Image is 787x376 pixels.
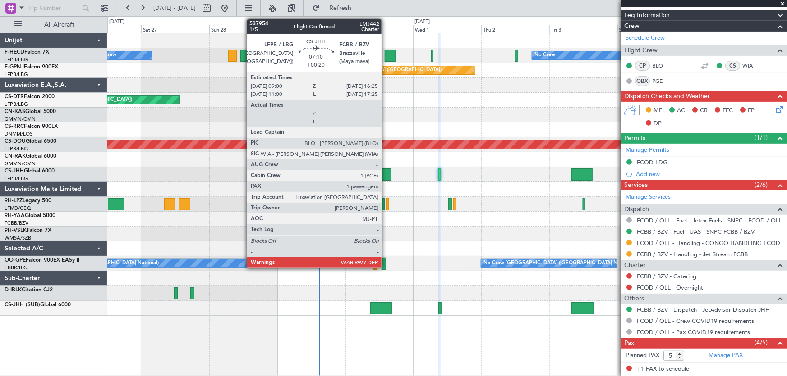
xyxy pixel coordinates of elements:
a: LFPB/LBG [5,145,28,152]
span: 9H-LPZ [5,198,23,204]
a: FCBB / BZV - Fuel - UAS - SNPC FCBB / BZV [637,228,755,236]
a: OO-GPEFalcon 900EX EASy II [5,258,79,263]
div: OBX [635,76,650,86]
div: [DATE] [109,18,124,26]
div: Fri 3 [549,25,617,33]
a: PGE [652,77,672,85]
div: Planned Maint [GEOGRAPHIC_DATA] ([GEOGRAPHIC_DATA]) [299,63,442,77]
a: CS-DTRFalcon 2000 [5,94,55,100]
a: GMMN/CMN [5,160,36,167]
a: 9H-VSLKFalcon 7X [5,228,51,233]
a: FCBB / BZV - Dispatch - JetAdvisor Dispatch JHH [637,306,770,313]
span: (2/6) [755,180,768,190]
span: 9H-VSLK [5,228,27,233]
span: Crew [624,21,640,32]
a: Schedule Crew [626,34,665,43]
span: Pax [624,338,634,349]
div: Sun 28 [209,25,277,33]
a: Manage Services [626,193,671,202]
a: CS-JHH (SUB)Global 6000 [5,302,71,308]
a: CN-KASGlobal 5000 [5,109,56,114]
span: CR [700,106,708,115]
div: No Crew [534,49,555,62]
div: FCOD LDG [637,159,667,166]
span: Leg Information [624,10,670,21]
div: Sat 27 [141,25,209,33]
span: (1/1) [755,133,768,142]
div: CP [635,61,650,71]
a: LFPB/LBG [5,71,28,78]
div: Fri 26 [74,25,142,33]
span: Charter [624,260,646,271]
a: CS-JHHGlobal 6000 [5,168,55,174]
a: LFPB/LBG [5,175,28,182]
span: Permits [624,133,645,144]
span: CN-KAS [5,109,25,114]
span: [DATE] - [DATE] [153,4,196,12]
a: Manage PAX [709,351,743,360]
span: CS-JHH (SUB) [5,302,40,308]
span: (4/5) [755,338,768,347]
span: CS-DOU [5,139,26,144]
a: CS-RRCFalcon 900LX [5,124,58,129]
a: 9H-LPZLegacy 500 [5,198,51,204]
span: OO-GPE [5,258,26,263]
div: Thu 2 [481,25,549,33]
a: GMMN/CMN [5,116,36,122]
a: FCOD / OLL - Fuel - Jetex Fuels - SNPC - FCOD / OLL [637,217,782,224]
a: F-HECDFalcon 7X [5,50,49,55]
span: Dispatch [624,204,649,215]
span: CS-JHH [5,168,24,174]
a: LFPB/LBG [5,101,28,108]
a: DNMM/LOS [5,131,32,137]
span: Dispatch Checks and Weather [624,91,710,102]
span: CS-DTR [5,94,24,100]
button: All Aircraft [10,18,98,32]
div: No Crew [GEOGRAPHIC_DATA] ([GEOGRAPHIC_DATA] National) [483,257,635,270]
a: FCOD / OLL - Overnight [637,284,703,291]
span: Services [624,180,648,190]
a: FCBB / BZV - Catering [637,272,696,280]
input: Trip Number [28,1,79,15]
a: FCBB / BZV - Handling - Jet Stream FCBB [637,250,748,258]
span: +1 PAX to schedule [637,365,689,374]
a: FCOD / OLL - Pax COVID19 requirements [637,328,750,336]
a: WIA [742,62,763,70]
a: CS-DOUGlobal 6500 [5,139,56,144]
span: Others [624,294,644,304]
span: All Aircraft [23,22,95,28]
a: 9H-YAAGlobal 5000 [5,213,55,218]
a: FCOD / OLL - Handling - CONGO HANDLING FCOD [637,239,780,247]
a: LFMD/CEQ [5,205,31,212]
span: FP [748,106,755,115]
a: FCBB/BZV [5,220,28,227]
a: F-GPNJFalcon 900EX [5,64,58,70]
span: 9H-YAA [5,213,25,218]
div: CS [725,61,740,71]
div: Wed 1 [413,25,481,33]
label: Planned PAX [626,351,659,360]
span: Refresh [322,5,359,11]
span: D-IBLK [5,287,22,293]
div: Sat 4 [617,25,686,33]
a: CN-RAKGlobal 6000 [5,154,56,159]
button: Refresh [308,1,362,15]
a: WMSA/SZB [5,235,31,241]
a: LFPB/LBG [5,56,28,63]
span: FFC [723,106,733,115]
a: Manage Permits [626,146,669,155]
a: D-IBLKCitation CJ2 [5,287,53,293]
div: [DATE] [414,18,430,26]
span: CS-RRC [5,124,24,129]
span: DP [654,119,662,128]
span: MF [654,106,662,115]
span: CN-RAK [5,154,26,159]
div: Add new [636,170,782,178]
a: BLO [652,62,672,70]
div: Tue 30 [345,25,414,33]
span: Flight Crew [624,45,658,56]
a: EBBR/BRU [5,264,29,271]
span: F-GPNJ [5,64,24,70]
span: AC [677,106,685,115]
span: F-HECD [5,50,24,55]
